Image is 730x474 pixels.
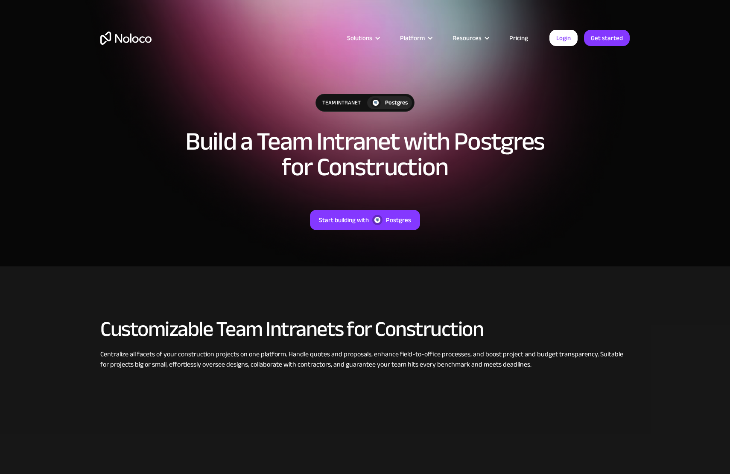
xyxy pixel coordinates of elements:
[347,32,372,43] div: Solutions
[385,98,408,107] div: Postgres
[389,32,442,43] div: Platform
[100,349,630,370] div: Centralize all facets of your construction projects on one platform. Handle quotes and proposals,...
[319,214,369,225] div: Start building with
[173,129,557,180] h1: Build a Team Intranet with Postgres for Construction
[386,214,411,225] div: Postgres
[549,30,578,46] a: Login
[442,32,499,43] div: Resources
[584,30,630,46] a: Get started
[336,32,389,43] div: Solutions
[310,210,420,230] a: Start building withPostgres
[100,318,630,341] h2: Customizable Team Intranets for Construction
[400,32,425,43] div: Platform
[499,32,539,43] a: Pricing
[316,94,367,111] div: Team Intranet
[100,32,152,45] a: home
[453,32,482,43] div: Resources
